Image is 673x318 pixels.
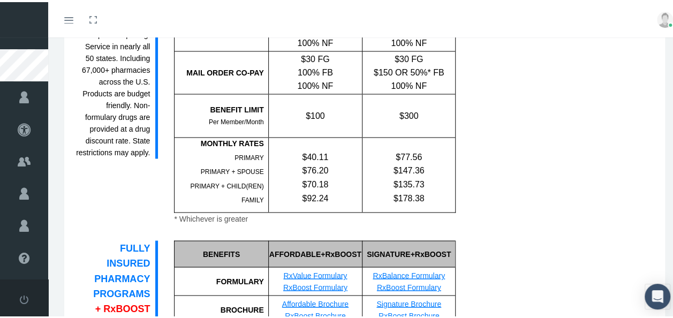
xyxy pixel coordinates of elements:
[373,269,445,277] a: RxBalance Formulary
[175,135,263,147] div: MONTHLY RATES
[377,281,441,289] a: RxBoost Formulary
[283,269,347,277] a: RxValue Formulary
[209,116,264,124] span: Per Member/Month
[269,77,362,90] div: 100% NF
[362,50,455,64] div: $30 FG
[190,180,263,187] span: PRIMARY + CHILD(REN)
[285,309,346,317] a: RxBoost Brochure
[362,175,455,188] div: $135.73
[241,194,264,201] span: FAMILY
[174,210,456,222] div: * Whichever is greater
[379,309,440,317] a: RxBoost Brochure
[362,189,455,202] div: $178.38
[282,297,349,306] a: Affordable Brochure
[268,238,362,265] div: AFFORDABLE+RxBOOST
[283,281,347,289] a: RxBoost Formulary
[174,265,268,293] div: FORMULARY
[235,152,263,160] span: PRIMARY
[269,189,362,202] div: $92.24
[362,64,455,77] div: $150 OR 50%* FB
[201,166,264,173] span: PRIMARY + SPOUSE
[175,102,263,113] div: BENEFIT LIMIT
[269,50,362,64] div: $30 FG
[362,92,455,135] div: $300
[362,148,455,162] div: $77.56
[174,238,268,265] div: BENEFITS
[362,238,455,265] div: SIGNATURE+RxBOOST
[362,34,455,48] div: 100% NF
[268,92,362,135] div: $100
[175,65,263,77] div: MAIL ORDER CO-PAY
[269,162,362,175] div: $76.20
[645,282,670,307] div: Open Intercom Messenger
[269,34,362,48] div: 100% NF
[362,162,455,175] div: $147.36
[376,297,441,306] a: Signature Brochure
[269,175,362,188] div: $70.18
[269,64,362,77] div: 100% FB
[362,77,455,90] div: 100% NF
[269,148,362,162] div: $40.11
[657,10,673,26] img: user-placeholder.jpg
